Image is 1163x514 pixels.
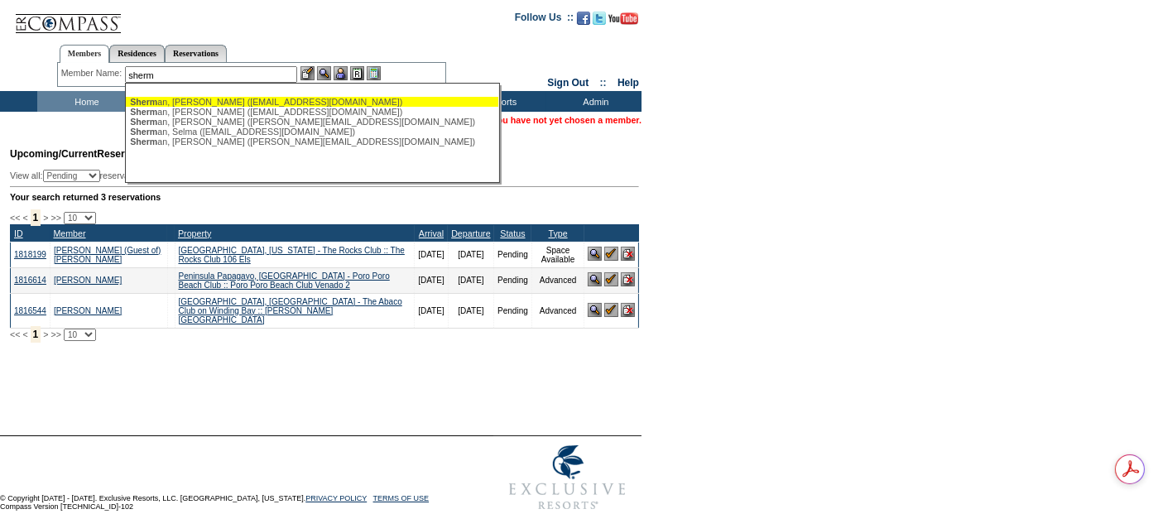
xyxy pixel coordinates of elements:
img: Become our fan on Facebook [577,12,590,25]
span: >> [50,213,60,223]
img: View Reservation [588,303,602,317]
a: Become our fan on Facebook [577,17,590,26]
a: [PERSON_NAME] [54,306,122,315]
td: [DATE] [415,267,448,293]
div: View all: reservations owned by: [10,170,421,182]
img: Confirm Reservation [604,303,618,317]
a: Status [500,228,525,238]
img: b_edit.gif [300,66,315,80]
span: Sherm [130,127,157,137]
td: Home [37,91,132,112]
span: Reservations [10,148,160,160]
img: Cancel Reservation [621,247,635,261]
img: View [317,66,331,80]
a: Type [549,228,568,238]
td: Space Available [531,242,584,267]
img: Confirm Reservation [604,247,618,261]
td: [DATE] [415,293,448,328]
img: Reservations [350,66,364,80]
td: [DATE] [415,242,448,267]
a: Members [60,45,110,63]
span: > [43,329,48,339]
td: Advanced [531,267,584,293]
a: Property [178,228,211,238]
img: View Reservation [588,272,602,286]
span: Sherm [130,97,157,107]
span: Upcoming/Current [10,148,97,160]
td: [DATE] [448,267,493,293]
img: Impersonate [334,66,348,80]
span: << [10,329,20,339]
a: TERMS OF USE [373,494,430,502]
span: Sherm [130,117,157,127]
span: << [10,213,20,223]
a: 1818199 [14,250,46,259]
span: Sherm [130,107,157,117]
a: [GEOGRAPHIC_DATA], [GEOGRAPHIC_DATA] - The Abaco Club on Winding Bay :: [PERSON_NAME][GEOGRAPHIC_... [179,297,402,324]
a: [PERSON_NAME] (Guest of) [PERSON_NAME] [54,246,161,264]
td: Advanced [531,293,584,328]
div: an, Selma ([EMAIL_ADDRESS][DOMAIN_NAME]) [130,127,494,137]
a: Peninsula Papagayo, [GEOGRAPHIC_DATA] - Poro Poro Beach Club :: Poro Poro Beach Club Venado 2 [179,271,390,290]
td: Follow Us :: [515,10,574,30]
span: > [43,213,48,223]
img: Cancel Reservation [621,303,635,317]
a: Sign Out [547,77,589,89]
span: :: [600,77,607,89]
span: < [22,213,27,223]
a: PRIVACY POLICY [305,494,367,502]
a: Follow us on Twitter [593,17,606,26]
td: [DATE] [448,242,493,267]
div: an, [PERSON_NAME] ([EMAIL_ADDRESS][DOMAIN_NAME]) [130,107,494,117]
div: an, [PERSON_NAME] ([PERSON_NAME][EMAIL_ADDRESS][DOMAIN_NAME]) [130,117,494,127]
a: ID [14,228,23,238]
a: [GEOGRAPHIC_DATA], [US_STATE] - The Rocks Club :: The Rocks Club 106 Els [179,246,405,264]
div: an, [PERSON_NAME] ([EMAIL_ADDRESS][DOMAIN_NAME]) [130,97,494,107]
a: 1816544 [14,306,46,315]
img: Confirm Reservation [604,272,618,286]
a: Subscribe to our YouTube Channel [608,17,638,26]
div: an, [PERSON_NAME] ([PERSON_NAME][EMAIL_ADDRESS][DOMAIN_NAME]) [130,137,494,147]
img: Cancel Reservation [621,272,635,286]
a: Member [53,228,85,238]
img: Follow us on Twitter [593,12,606,25]
img: Subscribe to our YouTube Channel [608,12,638,25]
a: 1816614 [14,276,46,285]
a: Arrival [419,228,444,238]
span: You have not yet chosen a member. [493,115,642,125]
span: < [22,329,27,339]
img: View Reservation [588,247,602,261]
img: b_calculator.gif [367,66,381,80]
span: Sherm [130,137,157,147]
a: Help [618,77,639,89]
div: Member Name: [61,66,125,80]
a: Residences [109,45,165,62]
td: Pending [494,242,532,267]
a: [PERSON_NAME] [54,276,122,285]
span: >> [50,329,60,339]
span: 1 [31,209,41,226]
span: 1 [31,326,41,343]
td: Admin [546,91,642,112]
td: Pending [494,293,532,328]
td: [DATE] [448,293,493,328]
td: Pending [494,267,532,293]
a: Departure [451,228,490,238]
a: Reservations [165,45,227,62]
div: Your search returned 3 reservations [10,192,639,202]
